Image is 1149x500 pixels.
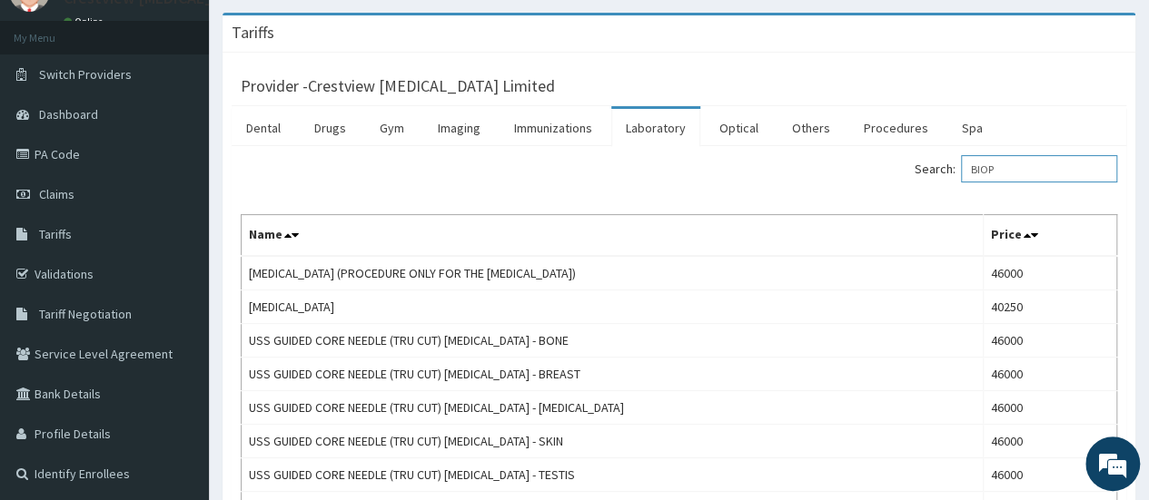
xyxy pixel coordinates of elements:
span: We're online! [105,140,251,323]
h3: Tariffs [232,25,274,41]
span: Claims [39,186,74,202]
label: Search: [915,155,1117,182]
a: Online [64,15,107,28]
a: Dental [232,109,295,147]
img: d_794563401_company_1708531726252_794563401 [34,91,74,136]
td: USS GUIDED CORE NEEDLE (TRU CUT) [MEDICAL_DATA] - BONE [242,324,984,358]
div: Chat with us now [94,102,305,125]
a: Imaging [423,109,495,147]
th: Price [983,215,1116,257]
span: Dashboard [39,106,98,123]
span: Switch Providers [39,66,132,83]
input: Search: [961,155,1117,182]
span: Tariff Negotiation [39,306,132,322]
td: 40250 [983,290,1116,324]
a: Spa [947,109,997,147]
td: [MEDICAL_DATA] (PROCEDURE ONLY FOR THE [MEDICAL_DATA]) [242,256,984,290]
a: Immunizations [500,109,607,147]
a: Procedures [849,109,943,147]
td: 46000 [983,324,1116,358]
td: USS GUIDED CORE NEEDLE (TRU CUT) [MEDICAL_DATA] - SKIN [242,425,984,458]
td: 46000 [983,458,1116,492]
th: Name [242,215,984,257]
td: 46000 [983,425,1116,458]
a: Drugs [300,109,361,147]
a: Others [778,109,845,147]
a: Gym [365,109,419,147]
textarea: Type your message and hit 'Enter' [9,319,346,382]
td: USS GUIDED CORE NEEDLE (TRU CUT) [MEDICAL_DATA] - [MEDICAL_DATA] [242,391,984,425]
td: 46000 [983,358,1116,391]
td: USS GUIDED CORE NEEDLE (TRU CUT) [MEDICAL_DATA] - BREAST [242,358,984,391]
h3: Provider - Crestview [MEDICAL_DATA] Limited [241,78,555,94]
td: [MEDICAL_DATA] [242,290,984,324]
a: Optical [705,109,773,147]
a: Laboratory [611,109,700,147]
td: USS GUIDED CORE NEEDLE (TRU CUT) [MEDICAL_DATA] - TESTIS [242,458,984,492]
div: Minimize live chat window [298,9,342,53]
td: 46000 [983,256,1116,290]
td: 46000 [983,391,1116,425]
span: Tariffs [39,226,72,242]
